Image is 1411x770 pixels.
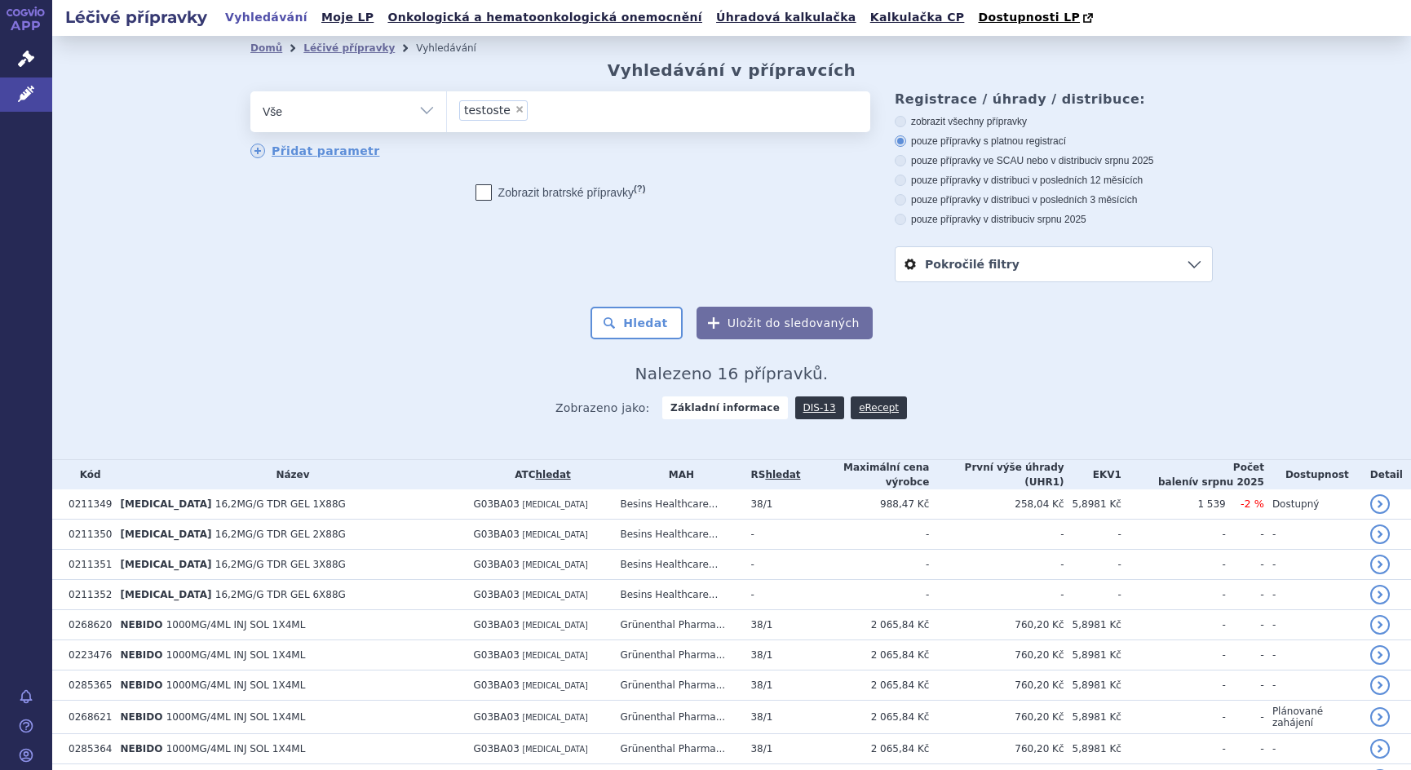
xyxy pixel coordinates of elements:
[750,498,772,510] span: 38/1
[464,104,511,116] span: testoste
[1029,214,1086,225] span: v srpnu 2025
[120,649,162,661] span: NEBIDO
[120,679,162,691] span: NEBIDO
[473,559,519,570] span: G03BA03
[612,701,742,734] td: Grünenthal Pharma...
[612,610,742,640] td: Grünenthal Pharma...
[1264,610,1362,640] td: -
[1226,550,1264,580] td: -
[1370,494,1390,514] a: detail
[515,104,524,114] span: ×
[801,670,930,701] td: 2 065,84 Kč
[635,364,829,383] span: Nalezeno 16 přípravků.
[929,460,1064,489] th: První výše úhrady (UHR1)
[1226,734,1264,764] td: -
[523,621,588,630] span: [MEDICAL_DATA]
[1121,520,1226,550] td: -
[60,580,112,610] td: 0211352
[473,679,519,691] span: G03BA03
[1264,580,1362,610] td: -
[166,619,306,631] span: 1000MG/4ML INJ SOL 1X4ML
[166,649,306,661] span: 1000MG/4ML INJ SOL 1X4ML
[250,144,380,158] a: Přidat parametr
[1121,550,1226,580] td: -
[697,307,873,339] button: Uložit do sledovaných
[929,550,1064,580] td: -
[750,711,772,723] span: 38/1
[612,640,742,670] td: Grünenthal Pharma...
[60,640,112,670] td: 0223476
[750,619,772,631] span: 38/1
[1362,460,1411,489] th: Detail
[801,734,930,764] td: 2 065,84 Kč
[750,743,772,755] span: 38/1
[801,580,930,610] td: -
[1370,524,1390,544] a: detail
[1121,489,1226,520] td: 1 539
[536,469,571,480] a: hledat
[1264,701,1362,734] td: Plánované zahájení
[1064,489,1121,520] td: 5,8981 Kč
[895,213,1213,226] label: pouze přípravky v distribuci
[1064,610,1121,640] td: 5,8981 Kč
[215,559,346,570] span: 16,2MG/G TDR GEL 3X88G
[1370,615,1390,635] a: detail
[742,580,800,610] td: -
[608,60,856,80] h2: Vyhledávání v přípravcích
[801,550,930,580] td: -
[215,529,346,540] span: 16,2MG/G TDR GEL 2X88G
[523,651,588,660] span: [MEDICAL_DATA]
[929,610,1064,640] td: 760,20 Kč
[750,649,772,661] span: 38/1
[895,135,1213,148] label: pouze přípravky s platnou registrací
[120,743,162,755] span: NEBIDO
[60,460,112,489] th: Kód
[1121,460,1264,489] th: Počet balení
[851,396,907,419] a: eRecept
[1226,670,1264,701] td: -
[929,489,1064,520] td: 258,04 Kč
[801,520,930,550] td: -
[1370,645,1390,665] a: detail
[523,500,588,509] span: [MEDICAL_DATA]
[634,184,645,194] abbr: (?)
[416,36,498,60] li: Vyhledávání
[473,498,519,510] span: G03BA03
[1226,610,1264,640] td: -
[1121,701,1226,734] td: -
[895,115,1213,128] label: zobrazit všechny přípravky
[1064,701,1121,734] td: 5,8981 Kč
[929,520,1064,550] td: -
[801,610,930,640] td: 2 065,84 Kč
[166,679,306,691] span: 1000MG/4ML INJ SOL 1X4ML
[60,520,112,550] td: 0211350
[1121,640,1226,670] td: -
[1226,520,1264,550] td: -
[1121,670,1226,701] td: -
[120,589,211,600] span: [MEDICAL_DATA]
[120,711,162,723] span: NEBIDO
[1064,550,1121,580] td: -
[895,193,1213,206] label: pouze přípravky v distribuci v posledních 3 měsících
[801,489,930,520] td: 988,47 Kč
[60,670,112,701] td: 0285365
[795,396,844,419] a: DIS-13
[166,743,306,755] span: 1000MG/4ML INJ SOL 1X4ML
[765,469,800,480] a: hledat
[1192,476,1264,488] span: v srpnu 2025
[590,307,683,339] button: Hledat
[612,580,742,610] td: Besins Healthcare...
[215,589,346,600] span: 16,2MG/G TDR GEL 6X88G
[60,610,112,640] td: 0268620
[1264,550,1362,580] td: -
[1370,675,1390,695] a: detail
[60,489,112,520] td: 0211349
[929,701,1064,734] td: 760,20 Kč
[801,640,930,670] td: 2 065,84 Kč
[1064,520,1121,550] td: -
[1370,555,1390,574] a: detail
[120,498,211,510] span: [MEDICAL_DATA]
[473,743,519,755] span: G03BA03
[303,42,395,54] a: Léčivé přípravky
[1264,460,1362,489] th: Dostupnost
